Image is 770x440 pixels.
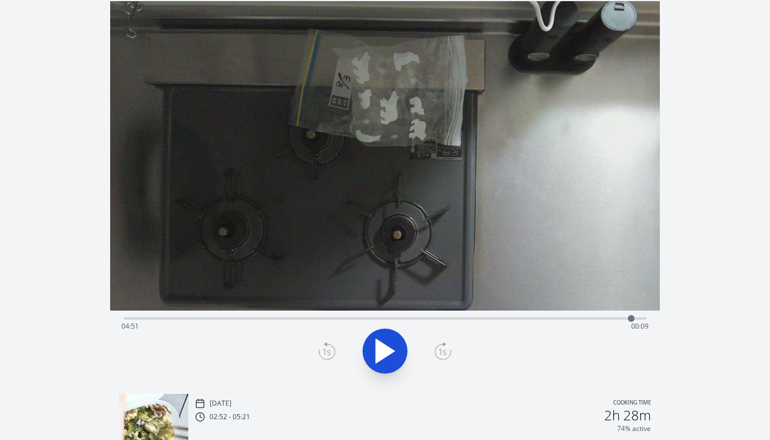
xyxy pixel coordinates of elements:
h2: 2h 28m [604,408,651,422]
span: 04:51 [121,321,139,331]
span: 00:09 [631,321,649,331]
p: 02:52 - 05:21 [210,412,250,421]
p: Cooking time [613,398,651,408]
p: 74% active [617,424,651,433]
p: [DATE] [210,399,232,408]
